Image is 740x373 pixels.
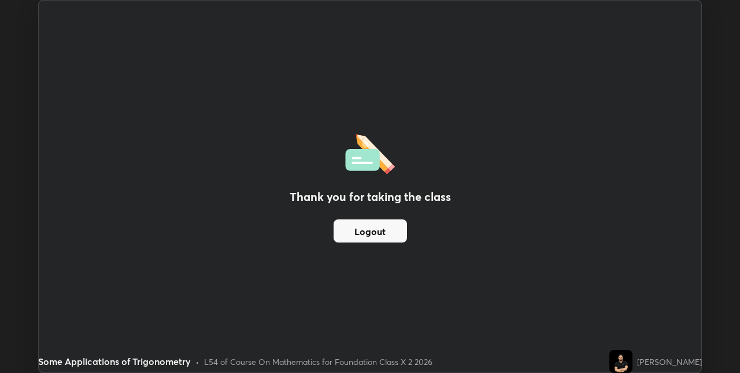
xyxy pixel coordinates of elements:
img: offlineFeedback.1438e8b3.svg [345,130,395,174]
div: • [195,356,199,368]
div: Some Applications of Trigonometry [38,355,191,368]
button: Logout [334,219,407,243]
div: [PERSON_NAME] [637,356,702,368]
h2: Thank you for taking the class [290,188,451,206]
img: ab0740807ae34c7c8029332c0967adf3.jpg [609,350,632,373]
div: L54 of Course On Mathematics for Foundation Class X 2 2026 [204,356,432,368]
